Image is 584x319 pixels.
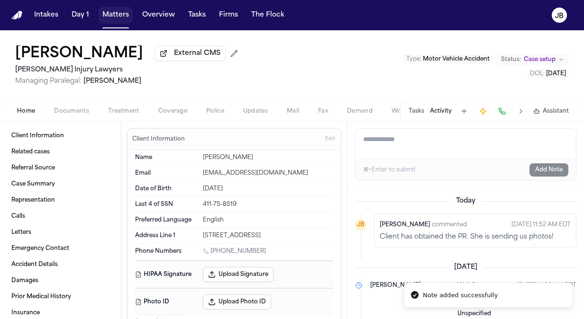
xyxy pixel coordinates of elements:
[527,69,569,79] button: Edit DOL: 2025-09-20
[135,216,197,224] dt: Preferred Language
[30,7,62,24] button: Intakes
[135,169,197,177] dt: Email
[546,71,566,77] span: [DATE]
[184,7,210,24] button: Tasks
[380,232,571,242] div: Client has obtained the PR. She is sending us photos!
[11,293,71,301] span: Prior Medical History
[501,56,521,63] span: Status:
[135,294,197,310] dt: Photo ID
[8,128,113,143] a: Client Information
[355,219,366,230] div: JB
[215,7,242,24] button: Firms
[8,257,113,272] a: Accident Details
[135,185,197,193] dt: Date of Birth
[83,78,141,85] span: [PERSON_NAME]
[543,107,569,115] span: Assistant
[11,11,23,20] a: Home
[457,105,471,118] button: Add Task
[423,56,490,62] span: Motor Vehicle Accident
[15,45,143,62] h1: [PERSON_NAME]
[155,46,226,61] button: External CMS
[17,107,35,115] span: Home
[430,107,452,115] button: Activity
[8,177,113,192] a: Case Summary
[11,11,23,20] img: Finch Logo
[8,144,113,159] a: Related cases
[11,148,50,156] span: Related cases
[8,273,113,288] a: Damages
[11,164,55,172] span: Referral Source
[8,289,113,304] a: Prior Medical History
[8,160,113,176] a: Referral Source
[174,49,220,58] span: External CMS
[11,245,69,252] span: Emergency Contact
[8,193,113,208] a: Representation
[247,7,288,24] button: The Flock
[363,166,416,174] div: ⌘+Enter to submit
[423,291,498,300] div: Note added successfully
[11,196,55,204] span: Representation
[511,219,571,230] time: October 10, 2025 at 10:52 AM
[203,201,333,208] div: 411-75-8519
[138,7,179,24] button: Overview
[496,54,569,65] button: Change status from Case setup
[135,201,197,208] dt: Last 4 of SSN
[8,209,113,224] a: Calls
[322,132,338,147] button: Edit
[203,294,271,310] button: Upload Photo ID
[533,107,569,115] button: Assistant
[11,180,55,188] span: Case Summary
[476,105,490,118] button: Create Immediate Task
[135,248,182,255] span: Phone Numbers
[495,105,509,118] button: Make a Call
[11,277,38,284] span: Damages
[68,7,93,24] button: Day 1
[135,154,197,161] dt: Name
[11,261,58,268] span: Accident Details
[11,132,64,140] span: Client Information
[203,169,333,177] div: [EMAIL_ADDRESS][DOMAIN_NAME]
[243,107,268,115] span: Updates
[108,107,139,115] span: Treatment
[206,107,224,115] span: Police
[135,267,197,282] dt: HIPAA Signature
[347,107,373,115] span: Demand
[99,7,133,24] button: Matters
[11,213,25,220] span: Calls
[529,163,568,177] button: Add Note
[524,56,556,63] span: Case setup
[403,54,493,64] button: Edit Type: Motor Vehicle Accident
[325,136,335,142] span: Edit
[380,220,430,230] span: [PERSON_NAME]
[203,232,333,239] div: [STREET_ADDRESS]
[203,267,274,282] button: Upload Signature
[54,107,89,115] span: Documents
[448,263,483,272] span: [DATE]
[450,196,481,206] span: Today
[406,56,421,62] span: Type :
[15,64,242,76] h2: [PERSON_NAME] Injury Lawyers
[15,78,82,85] span: Managing Paralegal:
[8,225,113,240] a: Letters
[158,107,187,115] span: Coverage
[203,185,333,193] div: [DATE]
[135,232,197,239] dt: Address Line 1
[203,154,333,161] div: [PERSON_NAME]
[15,45,143,62] button: Edit matter name
[8,241,113,256] a: Emergency Contact
[287,107,299,115] span: Mail
[11,229,31,236] span: Letters
[530,71,545,77] span: DOL :
[409,107,424,115] button: Tasks
[203,248,266,255] a: Call 1 (901) 864-6360
[203,216,333,224] div: English
[11,309,40,317] span: Insurance
[392,107,428,115] span: Workspaces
